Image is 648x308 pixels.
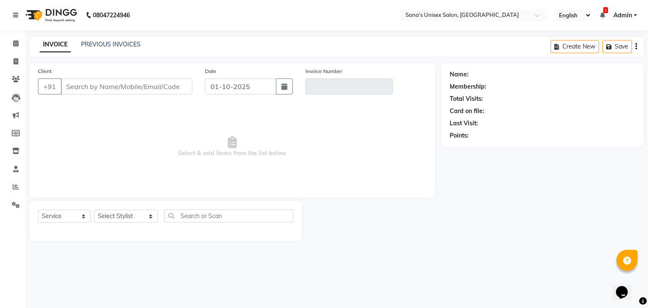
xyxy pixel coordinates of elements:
input: Search or Scan [164,209,294,222]
div: Name: [450,70,469,79]
div: Points: [450,131,469,140]
iframe: chat widget [613,274,640,300]
label: Client [38,68,51,75]
a: 2 [600,11,605,19]
button: +91 [38,78,62,95]
a: PREVIOUS INVOICES [81,41,140,48]
button: Save [602,40,632,53]
label: Date [205,68,216,75]
img: logo [22,3,79,27]
input: Search by Name/Mobile/Email/Code [61,78,192,95]
div: Membership: [450,82,486,91]
div: Last Visit: [450,119,478,128]
div: Card on file: [450,107,484,116]
b: 08047224946 [93,3,130,27]
span: Admin [613,11,632,20]
span: 2 [603,7,608,13]
label: Invoice Number [305,68,342,75]
a: INVOICE [40,37,71,52]
div: Total Visits: [450,95,483,103]
button: Create New [551,40,599,53]
span: Select & add items from the list below [38,105,427,189]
